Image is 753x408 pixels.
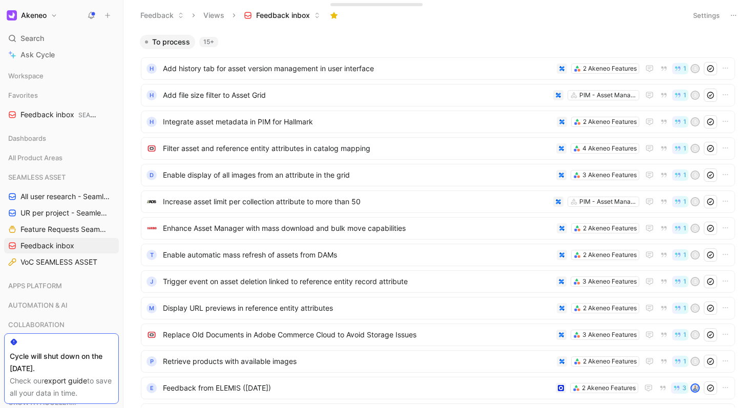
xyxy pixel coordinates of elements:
[692,225,699,232] div: S
[10,350,113,375] div: Cycle will shut down on the [DATE].
[4,238,119,253] a: Feedback inbox
[683,225,686,231] span: 1
[683,252,686,258] span: 1
[692,305,699,312] div: S
[141,190,735,213] a: logoIncrease asset limit per collection attribute to more than 50PIM - Asset Manager1S
[20,208,110,218] span: UR per project - Seamless assets ([PERSON_NAME])
[582,170,637,180] div: 3 Akeneo Features
[4,107,119,122] a: Feedback inboxSEAMLESS ASSET
[683,119,686,125] span: 1
[683,145,686,152] span: 1
[8,90,38,100] span: Favorites
[683,332,686,338] span: 1
[672,356,688,367] button: 1
[21,11,47,20] h1: Akeneo
[683,199,686,205] span: 1
[163,275,552,288] span: Trigger event on asset deletion linked to reference entity record attribute
[683,66,686,72] span: 1
[582,330,637,340] div: 3 Akeneo Features
[582,383,636,393] div: 2 Akeneo Features
[683,92,686,98] span: 1
[20,110,99,120] span: Feedback inbox
[8,71,44,81] span: Workspace
[8,133,46,143] span: Dashboards
[239,8,325,23] button: Feedback inbox
[692,145,699,152] div: S
[4,169,119,185] div: SEAMLESS ASSET
[141,244,735,266] a: TEnable automatic mass refresh of assets from DAMs2 Akeneo Features1S
[579,197,637,207] div: PIM - Asset Manager
[141,137,735,160] a: logoFilter asset and reference entity attributes in catalog mapping4 Akeneo Features1S
[583,117,637,127] div: 2 Akeneo Features
[147,303,157,313] div: M
[20,224,107,234] span: Feature Requests Seamless Assets
[78,111,133,119] span: SEAMLESS ASSET
[583,63,637,74] div: 2 Akeneo Features
[4,68,119,83] div: Workspace
[4,297,119,313] div: AUTOMATION & AI
[583,303,637,313] div: 2 Akeneo Features
[147,223,157,233] img: logo
[4,8,60,23] button: AkeneoAkeneo
[692,118,699,125] div: S
[683,305,686,311] span: 1
[583,250,637,260] div: 2 Akeneo Features
[141,297,735,319] a: MDisplay URL previews in reference entity attributes2 Akeneo Features1S
[692,171,699,179] div: S
[4,278,119,293] div: APPS PLATFORM
[20,257,97,267] span: VoC SEAMLESS ASSET
[672,63,688,74] button: 1
[163,142,552,155] span: Filter asset and reference entity attributes in catalog mapping
[582,143,637,154] div: 4 Akeneo Features
[4,169,119,270] div: SEAMLESS ASSETAll user research - Seamless Asset ([PERSON_NAME])UR per project - Seamless assets ...
[141,324,735,346] a: logoReplace Old Documents in Adobe Commerce Cloud to Avoid Storage Issues3 Akeneo Features1S
[7,10,17,20] img: Akeneo
[20,241,74,251] span: Feedback inbox
[4,88,119,103] div: Favorites
[672,143,688,154] button: 1
[672,249,688,261] button: 1
[163,89,549,101] span: Add file size filter to Asset Grid
[4,254,119,270] a: VoC SEAMLESS ASSET
[163,116,553,128] span: Integrate asset metadata in PIM for Hallmark
[4,278,119,296] div: APPS PLATFORM
[4,31,119,46] div: Search
[147,383,157,393] div: E
[141,217,735,240] a: logoEnhance Asset Manager with mass download and bulk move capabilities2 Akeneo Features1S
[10,375,113,399] div: Check our to save all your data in time.
[147,63,157,74] div: H
[20,191,110,202] span: All user research - Seamless Asset ([PERSON_NAME])
[683,278,686,285] span: 1
[4,47,119,62] a: Ask Cycle
[141,164,735,186] a: DEnable display of all images from an attribute in the grid3 Akeneo Features1S
[682,385,686,391] span: 3
[147,356,157,367] div: P
[692,65,699,72] div: S
[4,150,119,168] div: All Product Areas
[8,281,62,291] span: APPS PLATFORM
[199,8,229,23] button: Views
[199,37,218,47] div: 15+
[147,330,157,340] img: logo
[141,270,735,293] a: JTrigger event on asset deletion linked to reference entity record attribute3 Akeneo Features1S
[672,90,688,101] button: 1
[141,84,735,106] a: HAdd file size filter to Asset GridPIM - Asset Manager1S
[672,116,688,127] button: 1
[140,35,195,49] button: To process
[672,223,688,234] button: 1
[4,205,119,221] a: UR per project - Seamless assets ([PERSON_NAME])
[672,196,688,207] button: 1
[692,384,699,392] img: avatar
[579,90,637,100] div: PIM - Asset Manager
[141,377,735,399] a: EFeedback from ELEMIS ([DATE])2 Akeneo Features3avatar
[163,196,549,208] span: Increase asset limit per collection attribute to more than 50
[163,302,553,314] span: Display URL previews in reference entity attributes
[141,350,735,373] a: PRetrieve products with available images2 Akeneo Features1S
[583,223,637,233] div: 2 Akeneo Features
[136,8,189,23] button: Feedback
[692,278,699,285] div: S
[672,303,688,314] button: 1
[163,249,553,261] span: Enable automatic mass refresh of assets from DAMs
[147,276,157,287] div: J
[20,32,44,45] span: Search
